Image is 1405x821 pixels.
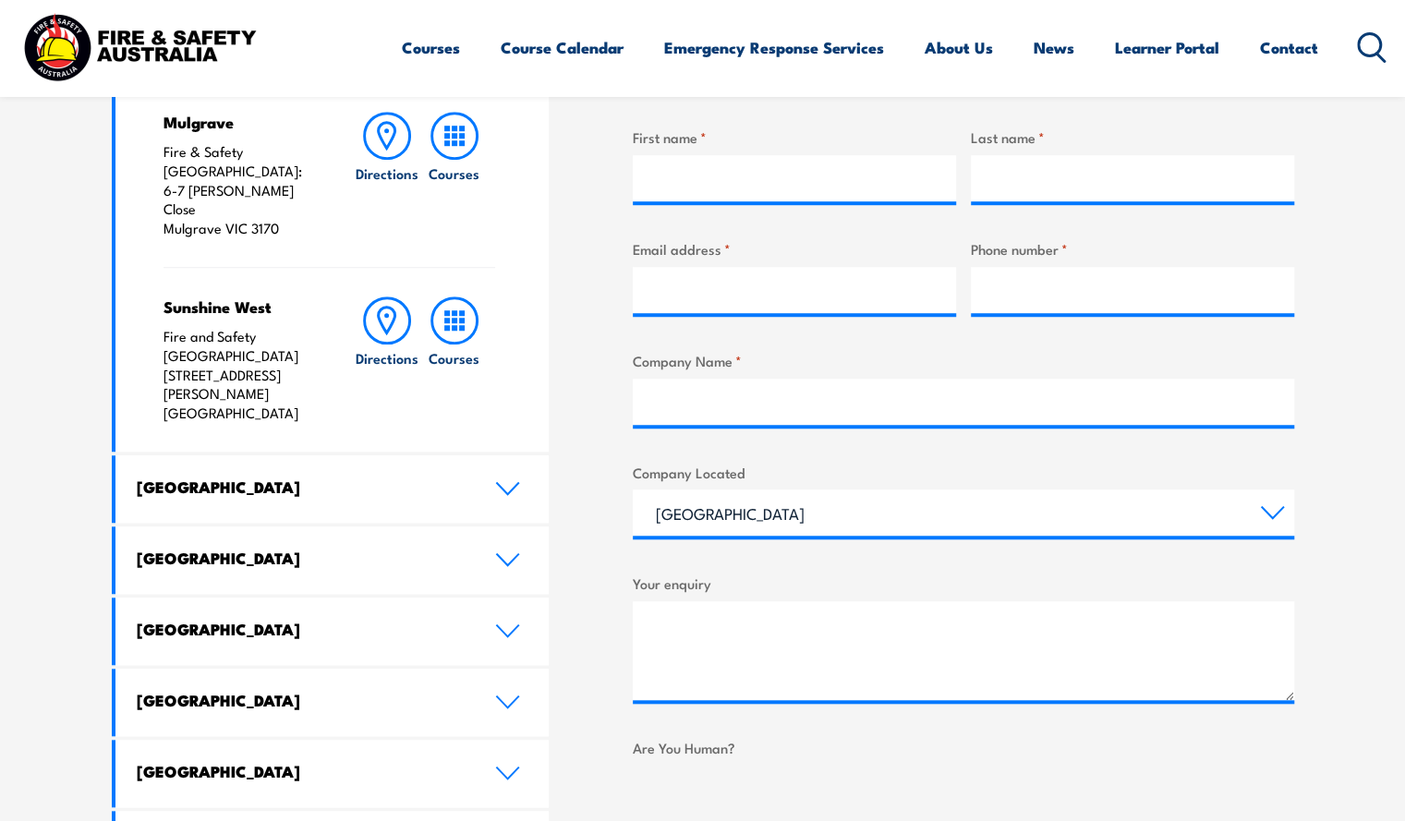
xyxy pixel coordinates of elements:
a: [GEOGRAPHIC_DATA] [115,526,550,594]
h4: Mulgrave [164,112,318,132]
a: [GEOGRAPHIC_DATA] [115,740,550,807]
h4: [GEOGRAPHIC_DATA] [137,548,467,568]
h6: Directions [356,163,418,183]
a: [GEOGRAPHIC_DATA] [115,669,550,736]
a: Course Calendar [501,23,624,72]
h4: [GEOGRAPHIC_DATA] [137,690,467,710]
label: Phone number [971,238,1294,260]
h6: Courses [429,348,479,368]
label: Your enquiry [633,573,1294,594]
a: Directions [354,296,420,423]
label: Company Located [633,462,1294,483]
a: Courses [421,112,488,238]
label: Company Name [633,350,1294,371]
label: Email address [633,238,956,260]
a: Courses [402,23,460,72]
h4: Sunshine West [164,296,318,317]
a: [GEOGRAPHIC_DATA] [115,598,550,665]
a: Courses [421,296,488,423]
a: Directions [354,112,420,238]
label: First name [633,127,956,148]
h4: [GEOGRAPHIC_DATA] [137,619,467,639]
a: About Us [925,23,993,72]
p: Fire & Safety [GEOGRAPHIC_DATA]: 6-7 [PERSON_NAME] Close Mulgrave VIC 3170 [164,142,318,238]
p: Fire and Safety [GEOGRAPHIC_DATA] [STREET_ADDRESS][PERSON_NAME] [GEOGRAPHIC_DATA] [164,327,318,423]
h4: [GEOGRAPHIC_DATA] [137,761,467,781]
a: Emergency Response Services [664,23,884,72]
a: Contact [1260,23,1318,72]
h6: Directions [356,348,418,368]
label: Last name [971,127,1294,148]
a: [GEOGRAPHIC_DATA] [115,455,550,523]
a: News [1034,23,1074,72]
label: Are You Human? [633,737,1294,758]
a: Learner Portal [1115,23,1219,72]
h6: Courses [429,163,479,183]
h4: [GEOGRAPHIC_DATA] [137,477,467,497]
